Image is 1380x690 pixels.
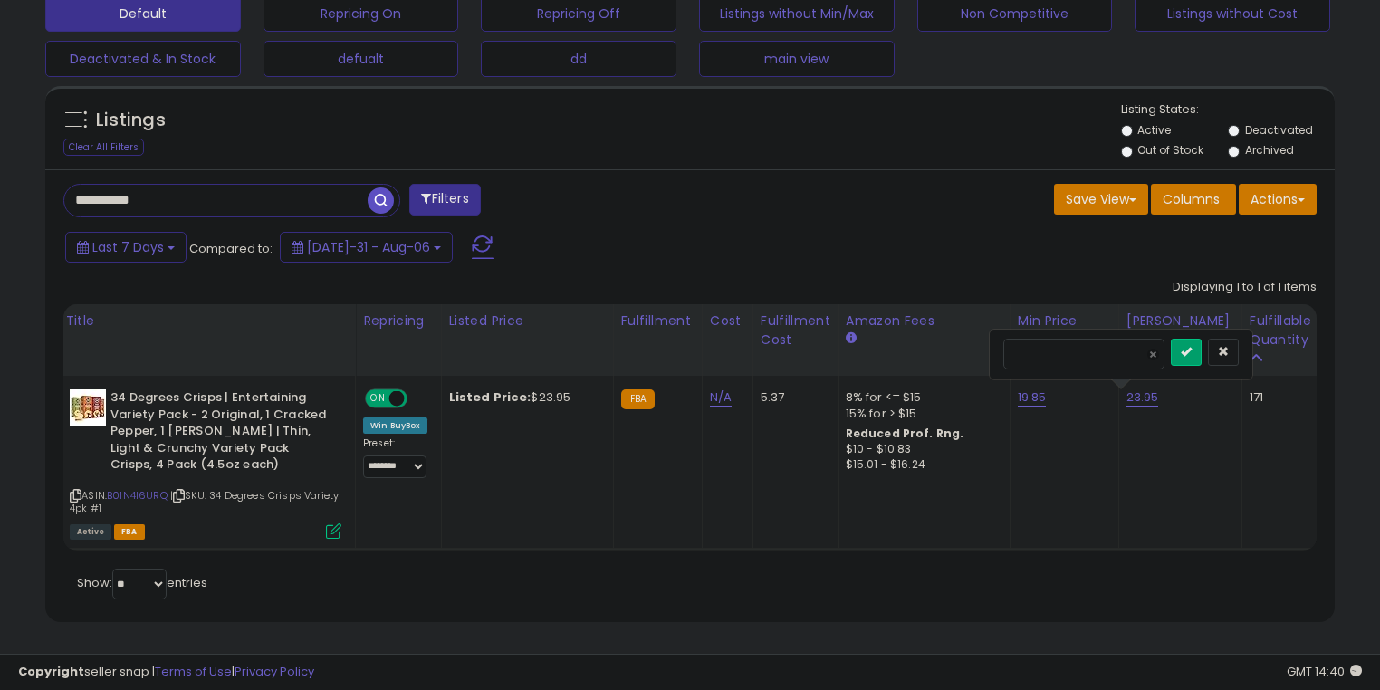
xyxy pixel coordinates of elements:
[1018,311,1111,331] div: Min Price
[65,232,187,263] button: Last 7 Days
[405,391,434,407] span: OFF
[1173,279,1317,296] div: Displaying 1 to 1 of 1 items
[1137,142,1203,158] label: Out of Stock
[307,238,430,256] span: [DATE]-31 - Aug-06
[409,184,480,216] button: Filters
[63,139,144,156] div: Clear All Filters
[761,311,830,350] div: Fulfillment Cost
[189,240,273,257] span: Compared to:
[45,41,241,77] button: Deactivated & In Stock
[481,41,676,77] button: dd
[1121,101,1336,119] p: Listing States:
[1245,142,1294,158] label: Archived
[710,388,732,407] a: N/A
[96,108,166,133] h5: Listings
[280,232,453,263] button: [DATE]-31 - Aug-06
[155,663,232,680] a: Terms of Use
[65,311,348,331] div: Title
[264,41,459,77] button: defualt
[1151,184,1236,215] button: Columns
[846,389,996,406] div: 8% for <= $15
[363,311,434,331] div: Repricing
[846,442,996,457] div: $10 - $10.83
[1126,388,1159,407] a: 23.95
[1250,311,1312,350] div: Fulfillable Quantity
[77,574,207,591] span: Show: entries
[70,389,341,537] div: ASIN:
[621,311,695,331] div: Fulfillment
[1163,190,1220,208] span: Columns
[449,389,599,406] div: $23.95
[699,41,895,77] button: main view
[710,311,745,331] div: Cost
[70,524,111,540] span: All listings currently available for purchase on Amazon
[846,406,996,422] div: 15% for > $15
[92,238,164,256] span: Last 7 Days
[846,311,1002,331] div: Amazon Fees
[449,388,532,406] b: Listed Price:
[1054,184,1148,215] button: Save View
[367,391,389,407] span: ON
[1239,184,1317,215] button: Actions
[235,663,314,680] a: Privacy Policy
[1245,122,1313,138] label: Deactivated
[449,311,606,331] div: Listed Price
[18,664,314,681] div: seller snap | |
[1018,388,1047,407] a: 19.85
[846,331,857,347] small: Amazon Fees.
[70,389,106,426] img: 51Vfj9ZXVML._SL40_.jpg
[107,488,168,503] a: B01N4I6URQ
[70,488,339,515] span: | SKU: 34 Degrees Crisps Variety 4pk #1
[110,389,331,478] b: 34 Degrees Crisps | Entertaining Variety Pack - 2 Original, 1 Cracked Pepper, 1 [PERSON_NAME] | T...
[1287,663,1362,680] span: 2025-08-14 14:40 GMT
[363,417,427,434] div: Win BuyBox
[761,389,824,406] div: 5.37
[846,426,964,441] b: Reduced Prof. Rng.
[1126,311,1234,331] div: [PERSON_NAME]
[846,457,996,473] div: $15.01 - $16.24
[1137,122,1171,138] label: Active
[363,437,427,478] div: Preset:
[1250,389,1306,406] div: 171
[114,524,145,540] span: FBA
[18,663,84,680] strong: Copyright
[621,389,655,409] small: FBA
